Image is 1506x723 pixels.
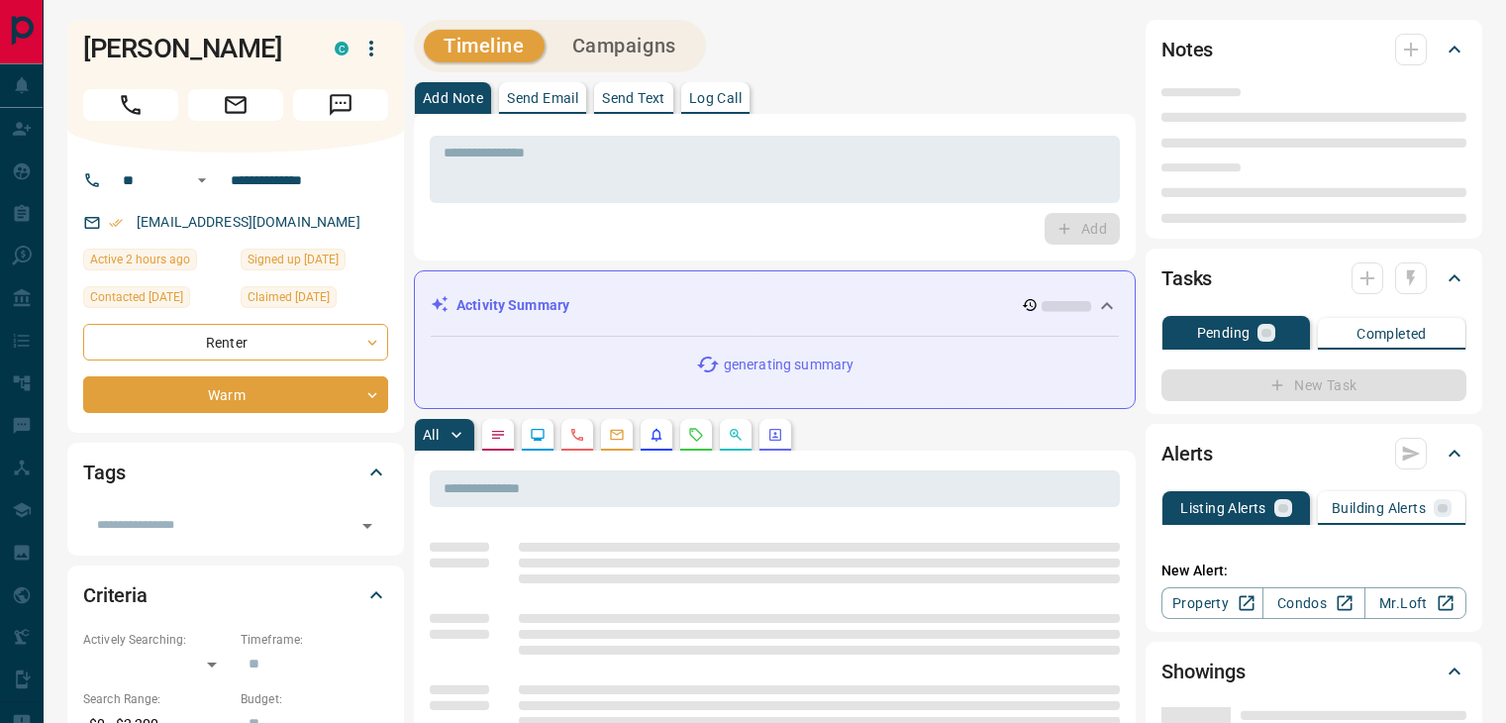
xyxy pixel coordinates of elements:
[1161,262,1212,294] h2: Tasks
[83,324,388,361] div: Renter
[83,249,231,276] div: Fri Sep 12 2025
[83,690,231,708] p: Search Range:
[431,287,1119,324] div: Activity Summary
[1161,561,1466,581] p: New Alert:
[248,287,330,307] span: Claimed [DATE]
[90,250,190,269] span: Active 2 hours ago
[293,89,388,121] span: Message
[1161,648,1466,695] div: Showings
[1197,326,1251,340] p: Pending
[1161,430,1466,477] div: Alerts
[423,91,483,105] p: Add Note
[241,286,388,314] div: Tue Nov 19 2024
[137,214,360,230] a: [EMAIL_ADDRESS][DOMAIN_NAME]
[83,631,231,649] p: Actively Searching:
[1356,327,1427,341] p: Completed
[241,631,388,649] p: Timeframe:
[688,427,704,443] svg: Requests
[1161,438,1213,469] h2: Alerts
[1161,255,1466,302] div: Tasks
[1161,587,1263,619] a: Property
[83,571,388,619] div: Criteria
[1180,501,1266,515] p: Listing Alerts
[767,427,783,443] svg: Agent Actions
[83,457,125,488] h2: Tags
[1161,656,1246,687] h2: Showings
[1364,587,1466,619] a: Mr.Loft
[490,427,506,443] svg: Notes
[83,33,305,64] h1: [PERSON_NAME]
[609,427,625,443] svg: Emails
[83,376,388,413] div: Warm
[552,30,696,62] button: Campaigns
[109,216,123,230] svg: Email Verified
[728,427,744,443] svg: Opportunities
[90,287,183,307] span: Contacted [DATE]
[83,449,388,496] div: Tags
[507,91,578,105] p: Send Email
[689,91,742,105] p: Log Call
[423,428,439,442] p: All
[83,286,231,314] div: Mon Sep 08 2025
[1332,501,1426,515] p: Building Alerts
[1262,587,1364,619] a: Condos
[1161,34,1213,65] h2: Notes
[241,249,388,276] div: Sun Nov 17 2024
[602,91,665,105] p: Send Text
[649,427,664,443] svg: Listing Alerts
[241,690,388,708] p: Budget:
[190,168,214,192] button: Open
[424,30,545,62] button: Timeline
[530,427,546,443] svg: Lead Browsing Activity
[83,89,178,121] span: Call
[335,42,349,55] div: condos.ca
[83,579,148,611] h2: Criteria
[724,355,853,375] p: generating summary
[1161,26,1466,73] div: Notes
[248,250,339,269] span: Signed up [DATE]
[569,427,585,443] svg: Calls
[188,89,283,121] span: Email
[353,512,381,540] button: Open
[456,295,569,316] p: Activity Summary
